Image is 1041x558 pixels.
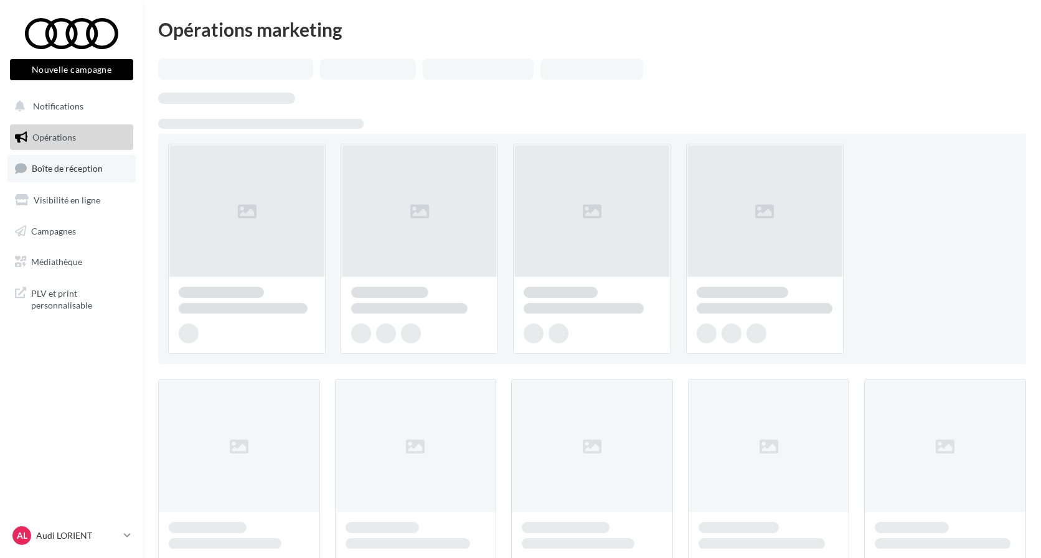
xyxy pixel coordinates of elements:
span: PLV et print personnalisable [31,285,128,312]
span: Campagnes [31,225,76,236]
span: Opérations [32,132,76,142]
span: Notifications [33,101,83,111]
div: Opérations marketing [158,20,1026,39]
a: Opérations [7,124,136,151]
span: Médiathèque [31,256,82,267]
a: Boîte de réception [7,155,136,182]
span: AL [17,529,27,542]
span: Boîte de réception [32,163,103,174]
button: Nouvelle campagne [10,59,133,80]
p: Audi LORIENT [36,529,119,542]
a: PLV et print personnalisable [7,280,136,317]
a: Visibilité en ligne [7,187,136,213]
a: Médiathèque [7,249,136,275]
span: Visibilité en ligne [34,195,100,205]
a: Campagnes [7,218,136,244]
button: Notifications [7,93,131,119]
a: AL Audi LORIENT [10,524,133,547]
